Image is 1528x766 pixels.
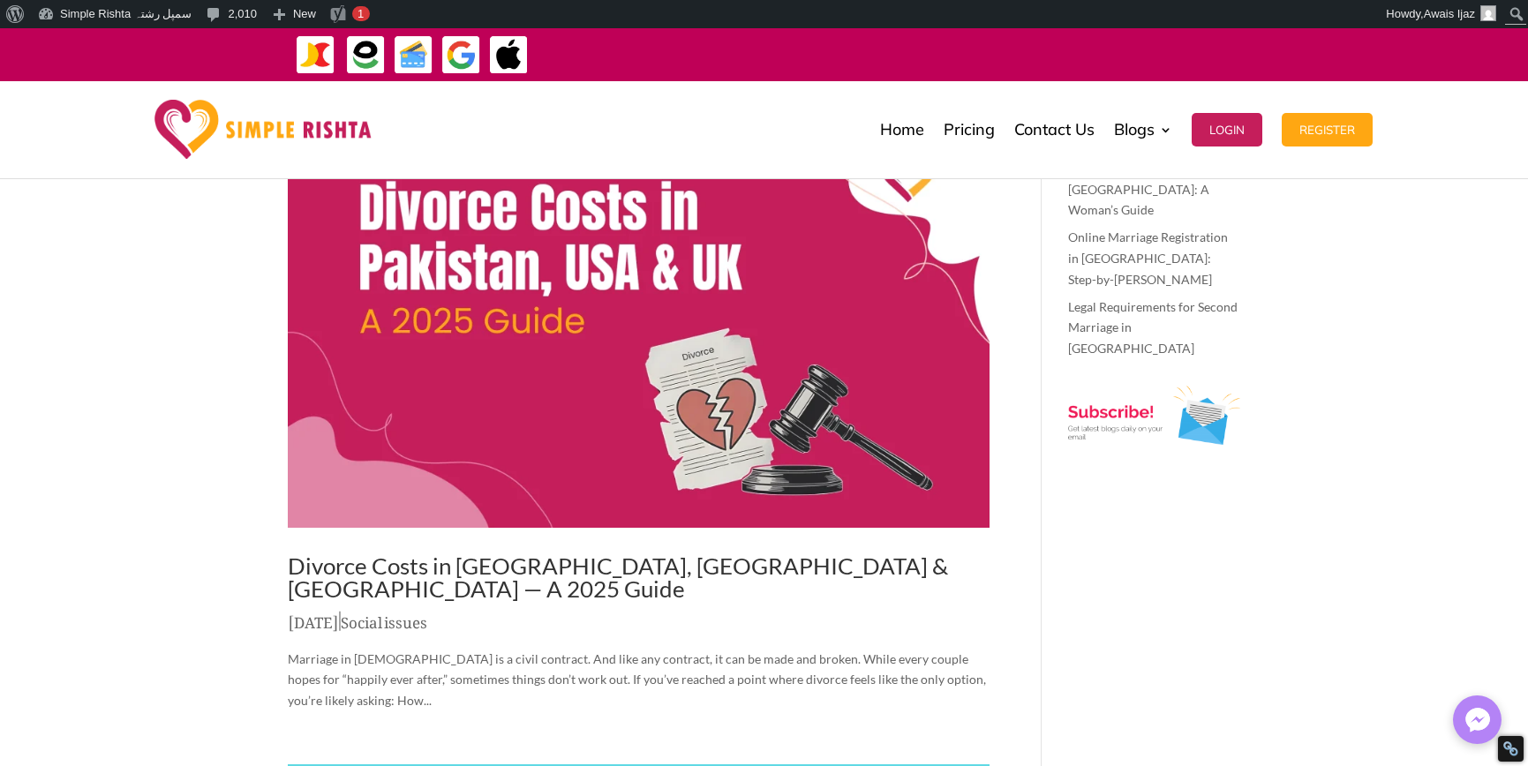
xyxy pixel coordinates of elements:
div: Restore Info Box &#10;&#10;NoFollow Info:&#10; META-Robots NoFollow: &#09;false&#10; META-Robots ... [1502,740,1519,757]
img: GooglePay-icon [441,35,481,75]
a: Home [880,86,924,174]
a: Blogs [1114,86,1172,174]
span: 1 [358,7,364,20]
img: Messenger [1460,702,1495,738]
img: Divorce Costs in Pakistan, USA & UK — A 2025 Guide [288,133,990,528]
span: Awais Ijaz [1424,7,1475,20]
p: | [288,609,990,643]
a: Online Marriage Registration in [GEOGRAPHIC_DATA]: Step-by-[PERSON_NAME] [1068,229,1228,287]
img: JazzCash-icon [296,35,335,75]
img: EasyPaisa-icon [346,35,386,75]
a: Legal Requirements for Second Marriage in [GEOGRAPHIC_DATA] [1068,299,1238,357]
a: Login [1192,86,1262,174]
button: Register [1282,113,1373,146]
a: Divorce Costs in [GEOGRAPHIC_DATA], [GEOGRAPHIC_DATA] & [GEOGRAPHIC_DATA] — A 2025 Guide [288,552,948,603]
a: Rights of Wife After Divorce in [GEOGRAPHIC_DATA]: A Woman’s Guide [1068,161,1238,218]
a: Register [1282,86,1373,174]
article: Marriage in [DEMOGRAPHIC_DATA] is a civil contract. And like any contract, it can be made and bro... [288,133,990,711]
span: [DATE] [288,600,339,637]
img: ApplePay-icon [489,35,529,75]
img: Credit Cards [394,35,433,75]
button: Login [1192,113,1262,146]
a: Social issues [341,600,427,637]
a: Pricing [944,86,995,174]
a: Contact Us [1014,86,1095,174]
